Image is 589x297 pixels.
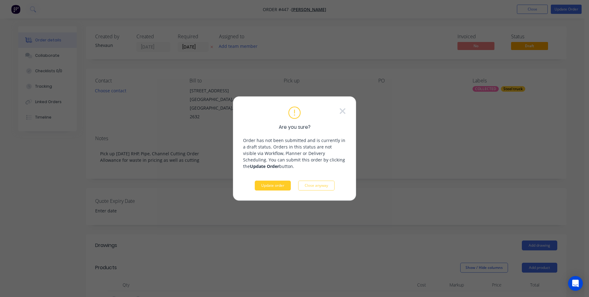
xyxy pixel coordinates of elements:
[279,124,311,131] span: Are you sure?
[243,137,346,169] p: Order has not been submitted and is currently in a draft status. Orders in this status are not vi...
[568,276,583,291] div: Open Intercom Messenger
[255,181,291,190] button: Update order
[298,181,335,190] button: Close anyway
[250,163,279,169] strong: Update Order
